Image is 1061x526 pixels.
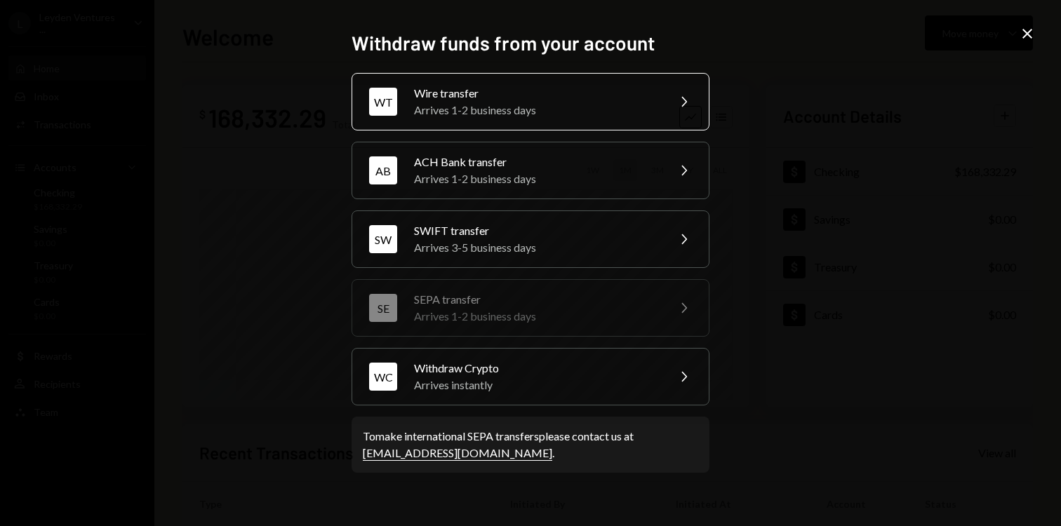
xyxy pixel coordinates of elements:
button: ABACH Bank transferArrives 1-2 business days [352,142,709,199]
button: WTWire transferArrives 1-2 business days [352,73,709,130]
div: Arrives 1-2 business days [414,102,658,119]
button: SESEPA transferArrives 1-2 business days [352,279,709,337]
a: [EMAIL_ADDRESS][DOMAIN_NAME] [363,446,552,461]
div: Arrives instantly [414,377,658,393]
div: SW [369,225,397,253]
div: To make international SEPA transfers please contact us at . [363,428,698,461]
div: AB [369,156,397,184]
div: SEPA transfer [414,291,658,308]
div: WC [369,363,397,391]
div: Withdraw Crypto [414,360,658,377]
h2: Withdraw funds from your account [352,29,709,57]
div: Wire transfer [414,85,658,102]
div: WT [369,88,397,116]
button: SWSWIFT transferArrives 3-5 business days [352,210,709,268]
div: ACH Bank transfer [414,154,658,170]
div: SWIFT transfer [414,222,658,239]
div: Arrives 1-2 business days [414,308,658,325]
div: Arrives 3-5 business days [414,239,658,256]
button: WCWithdraw CryptoArrives instantly [352,348,709,405]
div: Arrives 1-2 business days [414,170,658,187]
div: SE [369,294,397,322]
